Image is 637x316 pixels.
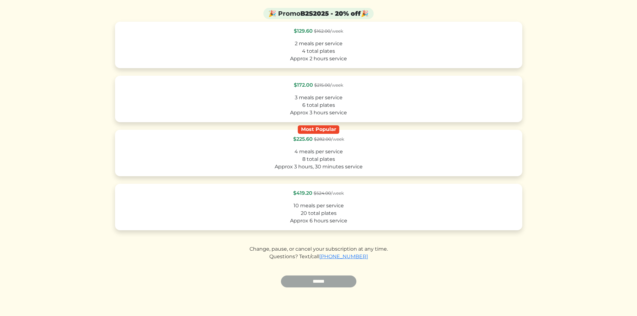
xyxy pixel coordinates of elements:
[314,82,343,88] span: /week
[121,210,517,217] div: 20 total plates
[121,40,517,47] div: 2 meals per service
[298,125,339,134] div: Most Popular
[300,10,361,17] strong: B2S2025 - 20% off
[314,28,343,34] span: /week
[319,253,368,259] a: [PHONE_NUMBER]
[121,217,517,225] div: Approx 6 hours service
[121,109,517,117] div: Approx 3 hours service
[314,28,330,34] s: $162.00
[314,190,331,196] s: $524.00
[294,28,313,34] span: $129.60
[263,8,374,19] div: 🎉 Promo 🎉
[121,94,517,101] div: 3 meals per service
[121,47,517,55] div: 4 total plates
[293,136,313,142] span: $225.60
[121,202,517,210] div: 10 meals per service
[121,155,517,163] div: 8 total plates
[115,245,522,253] div: Change, pause, or cancel your subscription at any time.
[314,82,330,88] s: $215.00
[294,82,313,88] span: $172.00
[121,163,517,171] div: Approx 3 hours, 30 minutes service
[293,190,312,196] span: $419.20
[314,136,344,142] span: /week
[121,55,517,63] div: Approx 2 hours service
[314,136,331,142] s: $282.00
[121,148,517,155] div: 4 meals per service
[121,101,517,109] div: 6 total plates
[314,190,344,196] span: /week
[115,253,522,260] div: Questions? Text/call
